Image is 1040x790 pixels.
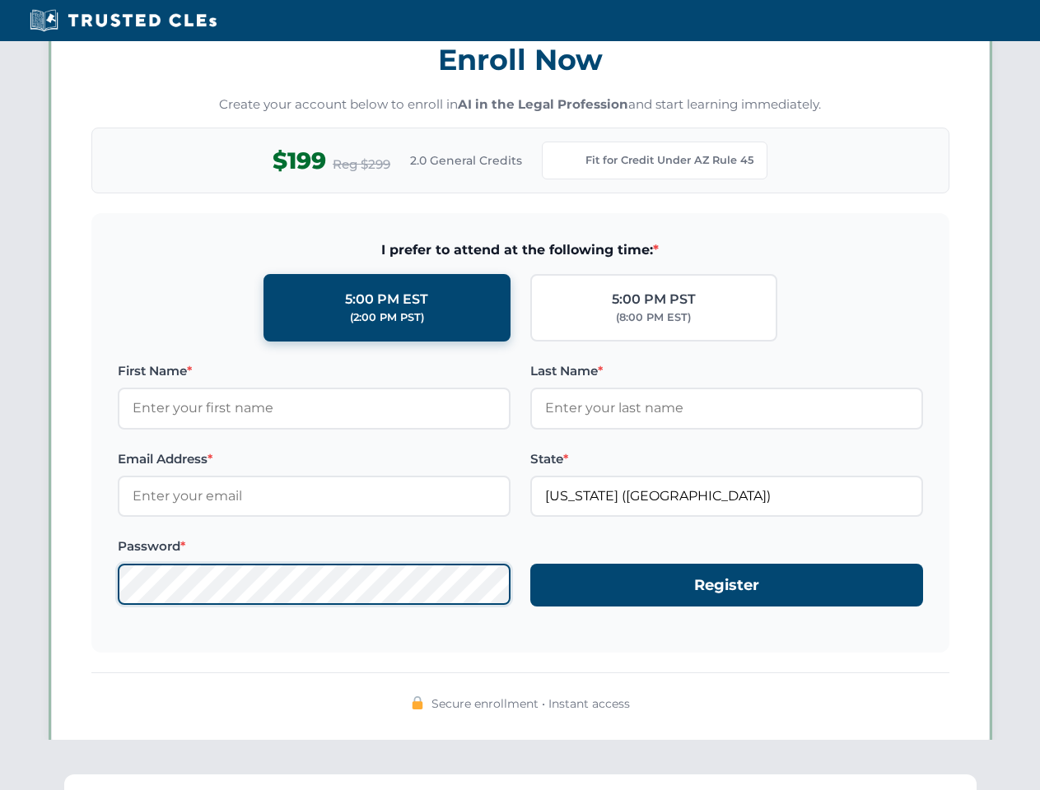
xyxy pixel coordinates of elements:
div: (2:00 PM PST) [350,309,424,326]
span: I prefer to attend at the following time: [118,239,923,261]
label: Email Address [118,449,511,469]
strong: AI in the Legal Profession [458,96,628,112]
label: Last Name [530,361,923,381]
img: Trusted CLEs [25,8,222,33]
div: 5:00 PM EST [345,289,428,310]
input: Enter your last name [530,388,923,429]
p: Create your account below to enroll in and start learning immediately. [91,95,949,114]
div: 5:00 PM PST [612,289,696,310]
h3: Enroll Now [91,34,949,86]
img: 🔒 [411,696,424,709]
input: Enter your first name [118,388,511,429]
span: 2.0 General Credits [410,151,522,170]
span: Secure enrollment • Instant access [431,695,630,713]
span: $199 [273,142,326,179]
span: Reg $299 [333,155,390,174]
button: Register [530,564,923,607]
input: Arizona (AZ) [530,476,923,517]
div: (8:00 PM EST) [616,309,691,326]
img: Arizona Bar [556,149,579,172]
label: First Name [118,361,511,381]
span: Fit for Credit Under AZ Rule 45 [585,152,753,169]
label: State [530,449,923,469]
label: Password [118,537,511,556]
input: Enter your email [118,476,511,517]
